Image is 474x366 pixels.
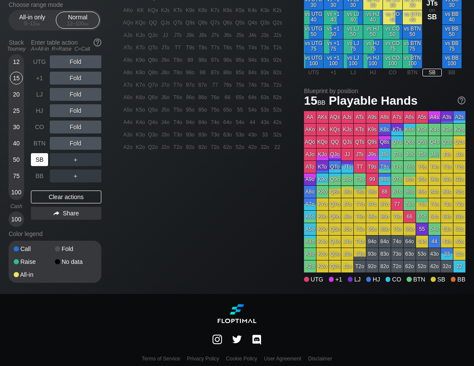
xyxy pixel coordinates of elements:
[329,136,341,148] div: QQ
[58,12,97,28] div: Normal
[14,246,55,252] div: Call
[226,356,257,362] a: Cookie Policy
[379,111,391,123] div: A8s
[316,136,328,148] div: KQo
[184,54,196,66] div: 99
[172,67,184,79] div: T8o
[5,36,27,55] div: Stack
[50,104,101,117] div: Fold
[31,36,101,55] div: Enter table action
[10,88,23,101] div: 20
[383,69,402,76] div: CO
[259,42,271,54] div: T3s
[259,4,271,16] div: K3s
[31,46,101,52] div: A=All-in R=Raise C=Call
[122,91,134,103] div: A6o
[232,335,242,344] img: LSE2INuPwJBwkuuOCCAC64JLhW+QMX4Z7QUmW1PwAAAABJRU5ErkJggg==
[317,97,325,106] span: bb
[122,116,134,128] div: A4o
[246,79,258,91] div: 74s
[55,246,96,252] div: Fold
[147,129,159,141] div: Q3o
[246,42,258,54] div: T4s
[416,124,428,136] div: K5s
[184,4,196,16] div: K9s
[259,17,271,29] div: Q3s
[134,42,146,54] div: KTo
[341,111,353,123] div: AJs
[259,91,271,103] div: 63s
[10,137,23,150] div: 40
[264,356,301,362] a: User Agreement
[234,79,246,91] div: 75s
[172,4,184,16] div: KTs
[222,129,234,141] div: 63o
[324,25,343,39] div: vs +1 50
[184,42,196,54] div: T9s
[134,91,146,103] div: K6o
[209,91,221,103] div: 76o
[343,69,363,76] div: LJ
[363,39,383,54] div: vs HJ 75
[259,67,271,79] div: 83s
[197,67,209,79] div: 88
[147,104,159,116] div: Q5o
[31,88,48,101] div: LJ
[209,4,221,16] div: K7s
[159,67,171,79] div: J8o
[222,4,234,16] div: K6s
[324,39,343,54] div: vs +1 75
[246,129,258,141] div: 43o
[172,54,184,66] div: T9o
[222,42,234,54] div: T6s
[343,39,363,54] div: vs LJ 75
[441,111,453,123] div: A3s
[271,29,283,41] div: J2s
[316,124,328,136] div: KK
[343,10,363,24] div: vs LJ 40
[403,69,422,76] div: BTN
[122,129,134,141] div: A3o
[184,17,196,29] div: Q9s
[147,17,159,29] div: QQ
[209,29,221,41] div: J7s
[304,124,316,136] div: AKo
[308,356,332,362] a: Disclaimer
[416,136,428,148] div: Q5s
[324,10,343,24] div: vs +1 40
[10,104,23,117] div: 25
[12,12,52,28] div: All-in only
[251,333,263,347] img: discord.f09ba73b.svg
[14,21,50,27] div: 5 – 12
[159,42,171,54] div: JTo
[36,21,40,27] span: bb
[50,72,101,85] div: Fold
[234,91,246,103] div: 65s
[50,55,101,68] div: Fold
[246,67,258,79] div: 84s
[222,104,234,116] div: 65o
[403,39,422,54] div: vs BTN 75
[209,17,221,29] div: Q7s
[147,29,159,41] div: QJo
[403,10,422,24] div: vs BTN 40
[442,25,462,39] div: vs BB 50
[60,21,96,27] div: 12 – 100
[304,10,323,24] div: vs UTG 40
[134,54,146,66] div: K9o
[122,79,134,91] div: A7o
[172,17,184,29] div: QTs
[147,141,159,153] div: Q2o
[222,91,234,103] div: 66
[422,69,442,76] div: SB
[259,129,271,141] div: 33
[354,136,366,148] div: QTs
[428,136,441,148] div: Q4s
[197,91,209,103] div: 86o
[134,116,146,128] div: K4o
[354,148,366,160] div: JTs
[259,116,271,128] div: 43s
[246,54,258,66] div: 94s
[184,79,196,91] div: 97o
[259,141,271,153] div: 32o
